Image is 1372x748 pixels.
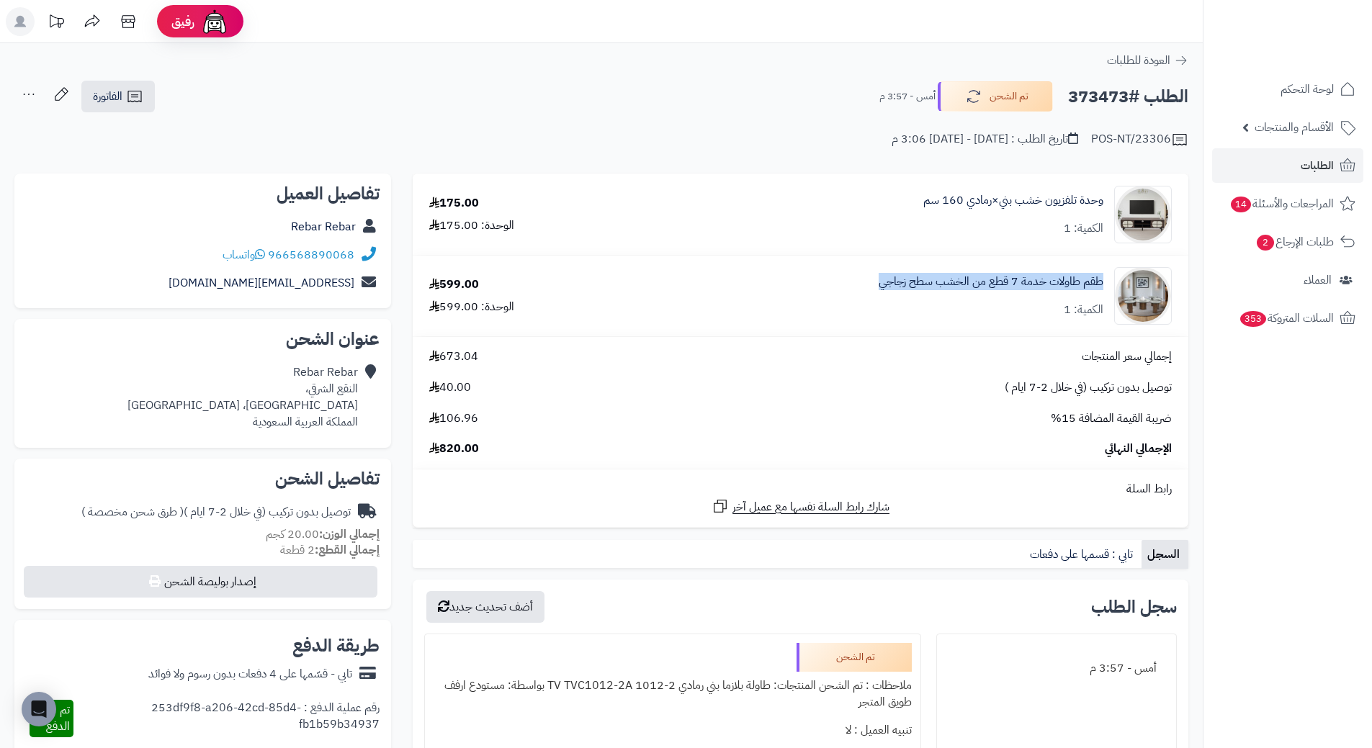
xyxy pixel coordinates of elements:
[1051,410,1172,427] span: ضريبة القيمة المضافة 15%
[434,672,911,716] div: ملاحظات : تم الشحن المنتجات: طاولة بلازما بني رمادي 2-1012 TV TVC1012-2A بواسطة: مستودع ارفف طويق...
[1212,148,1363,183] a: الطلبات
[1212,72,1363,107] a: لوحة التحكم
[1257,235,1274,251] span: 2
[148,666,352,682] div: تابي - قسّمها على 4 دفعات بدون رسوم ولا فوائد
[127,364,358,430] div: Rebar Rebar النقع الشرقي، [GEOGRAPHIC_DATA]، [GEOGRAPHIC_DATA] المملكة العربية السعودية
[418,481,1183,497] div: رابط السلة
[1115,267,1171,325] img: 1754219984-220602020549-90x90.jpg
[22,692,56,726] div: Open Intercom Messenger
[223,246,265,263] a: واتساب
[1064,302,1103,318] div: الكمية: 1
[24,566,377,598] button: إصدار بوليصة الشحن
[1107,52,1170,69] span: العودة للطلبات
[923,192,1103,209] a: وحدة تلفزيون خشب بني×رمادي 160 سم
[434,716,911,744] div: تنبيه العميل : لا
[892,131,1078,148] div: تاريخ الطلب : [DATE] - [DATE] 3:06 م
[1005,379,1172,396] span: توصيل بدون تركيب (في خلال 2-7 ايام )
[1115,186,1171,243] img: 1750492481-220601011451-90x90.jpg
[1274,40,1358,71] img: logo-2.png
[81,81,155,112] a: الفاتورة
[1142,540,1188,569] a: السجل
[1255,117,1334,138] span: الأقسام والمنتجات
[280,541,380,559] small: 2 قطعة
[266,526,380,543] small: 20.00 كجم
[38,7,74,40] a: تحديثات المنصة
[291,218,356,235] a: Rebar Rebar
[1091,598,1177,616] h3: سجل الطلب
[879,274,1103,290] a: طقم طاولات خدمة 7 قطع من الخشب سطح زجاجي
[429,195,479,212] div: 175.00
[1304,270,1332,290] span: العملاء
[879,89,936,104] small: أمس - 3:57 م
[1301,156,1334,176] span: الطلبات
[1212,301,1363,335] a: السلات المتروكة353
[1239,308,1334,328] span: السلات المتروكة
[1107,52,1188,69] a: العودة للطلبات
[73,700,380,737] div: رقم عملية الدفع : 253df9f8-a206-42cd-85d4-fb1b59b34937
[1068,82,1188,112] h2: الطلب #373473
[315,541,380,559] strong: إجمالي القطع:
[1229,194,1334,214] span: المراجعات والأسئلة
[1082,348,1172,365] span: إجمالي سعر المنتجات
[429,379,471,396] span: 40.00
[1281,79,1334,99] span: لوحة التحكم
[268,246,354,263] a: 966568890068
[946,654,1167,682] div: أمس - 3:57 م
[429,217,514,234] div: الوحدة: 175.00
[1105,441,1172,457] span: الإجمالي النهائي
[200,7,229,36] img: ai-face.png
[319,526,380,543] strong: إجمالي الوزن:
[26,185,380,202] h2: تفاصيل العميل
[1064,220,1103,237] div: الكمية: 1
[797,643,912,672] div: تم الشحن
[429,276,479,293] div: 599.00
[732,499,889,515] span: شارك رابط السلة نفسها مع عميل آخر
[81,504,351,521] div: توصيل بدون تركيب (في خلال 2-7 ايام )
[712,497,889,515] a: شارك رابط السلة نفسها مع عميل آخر
[1212,263,1363,297] a: العملاء
[292,637,380,654] h2: طريقة الدفع
[26,470,380,487] h2: تفاصيل الشحن
[938,81,1053,112] button: تم الشحن
[1231,197,1251,212] span: 14
[1091,131,1188,148] div: POS-NT/23306
[1212,186,1363,221] a: المراجعات والأسئلة14
[429,348,478,365] span: 673.04
[169,274,354,292] a: [EMAIL_ADDRESS][DOMAIN_NAME]
[426,591,544,623] button: أضف تحديث جديد
[26,330,380,348] h2: عنوان الشحن
[81,503,184,521] span: ( طرق شحن مخصصة )
[93,88,122,105] span: الفاتورة
[1255,232,1334,252] span: طلبات الإرجاع
[46,701,70,735] span: تم الدفع
[429,299,514,315] div: الوحدة: 599.00
[429,441,479,457] span: 820.00
[1240,311,1266,327] span: 353
[1024,540,1142,569] a: تابي : قسمها على دفعات
[1212,225,1363,259] a: طلبات الإرجاع2
[171,13,194,30] span: رفيق
[429,410,478,427] span: 106.96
